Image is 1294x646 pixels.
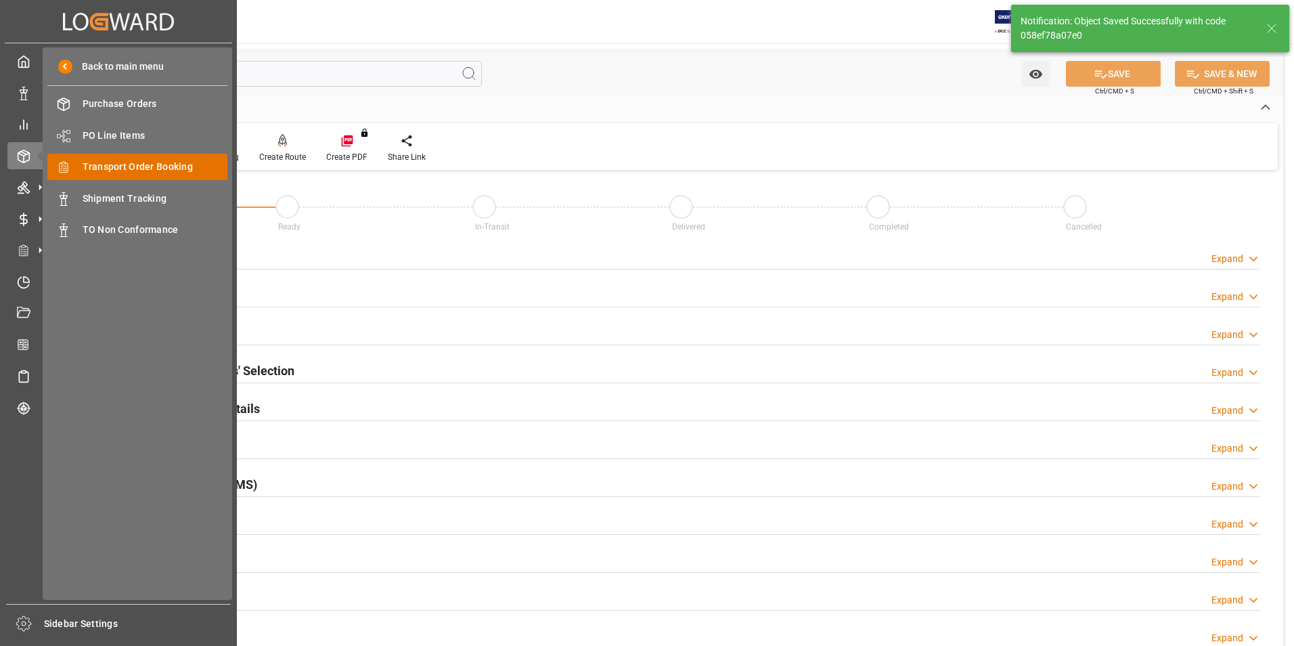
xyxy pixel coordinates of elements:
span: Delivered [672,222,705,232]
span: Transport Order Booking [83,160,228,174]
div: Expand [1211,517,1243,532]
a: My Cockpit [7,48,229,74]
a: Document Management [7,300,229,326]
span: Completed [869,222,909,232]
div: Expand [1211,366,1243,380]
span: Purchase Orders [83,97,228,111]
div: Share Link [388,151,426,163]
a: Timeslot Management V2 [7,268,229,295]
button: open menu [1022,61,1050,87]
a: PO Line Items [47,122,227,148]
div: Expand [1211,479,1243,494]
span: Ready [278,222,300,232]
a: Purchase Orders [47,91,227,117]
a: TO Non Conformance [47,217,227,243]
a: My Reports [7,111,229,137]
div: Expand [1211,631,1243,645]
div: Notification: Object Saved Successfully with code 058ef78a07e0 [1021,14,1253,43]
button: SAVE [1066,61,1161,87]
div: Expand [1211,290,1243,304]
div: Create Route [259,151,306,163]
div: Expand [1211,252,1243,266]
span: In-Transit [475,222,510,232]
a: Shipment Tracking [47,185,227,211]
input: Search Fields [62,61,482,87]
span: Ctrl/CMD + S [1095,86,1134,96]
a: Transport Order Booking [47,154,227,180]
div: Expand [1211,328,1243,342]
img: Exertis%20JAM%20-%20Email%20Logo.jpg_1722504956.jpg [995,10,1042,34]
span: TO Non Conformance [83,223,228,237]
div: Expand [1211,555,1243,569]
a: Sailing Schedules [7,363,229,389]
span: Sidebar Settings [44,617,231,631]
span: Shipment Tracking [83,192,228,206]
a: CO2 Calculator [7,331,229,358]
div: Expand [1211,593,1243,607]
span: Cancelled [1066,222,1102,232]
span: PO Line Items [83,129,228,143]
button: SAVE & NEW [1175,61,1270,87]
div: Expand [1211,404,1243,418]
span: Back to main menu [72,60,164,74]
a: Tracking Shipment [7,394,229,421]
span: Ctrl/CMD + Shift + S [1194,86,1253,96]
a: Data Management [7,79,229,106]
div: Expand [1211,442,1243,456]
